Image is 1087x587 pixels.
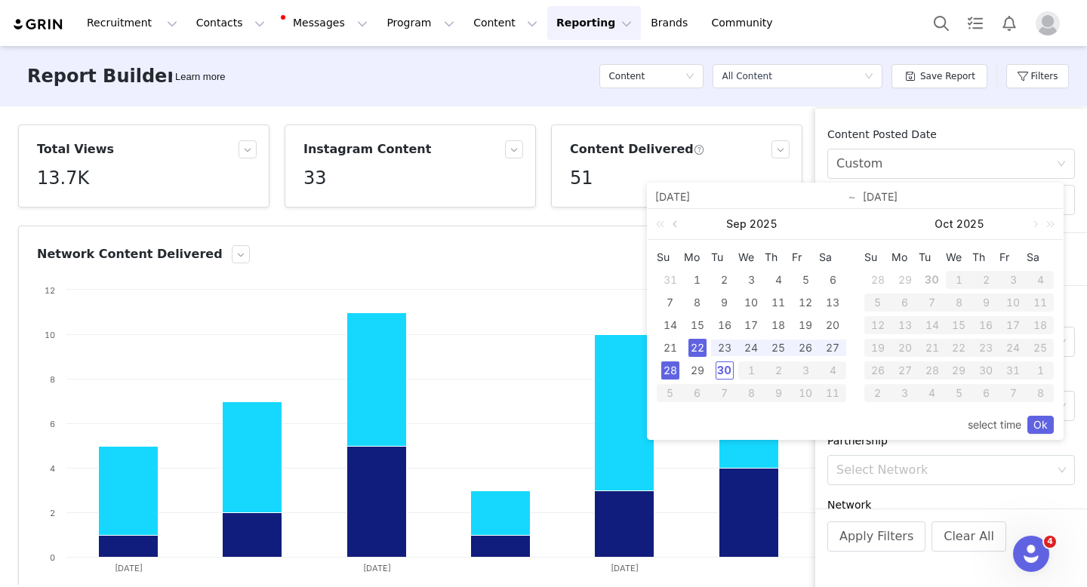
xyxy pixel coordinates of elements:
th: Tue [919,246,946,269]
input: End date [863,188,1055,206]
td: October 2, 2025 [765,359,792,382]
div: 5 [946,384,973,402]
div: 2 [864,384,891,402]
td: September 28, 2025 [657,359,684,382]
i: icon: down [685,72,694,82]
div: 22 [946,339,973,357]
div: 23 [716,339,734,357]
td: September 28, 2025 [864,269,891,291]
td: October 29, 2025 [946,359,973,382]
img: grin logo [12,17,65,32]
div: 28 [661,361,679,380]
h3: Instagram Content [303,140,431,158]
div: 3 [999,271,1027,289]
td: October 13, 2025 [891,314,919,337]
div: 19 [864,339,891,357]
div: 29 [946,361,973,380]
td: September 22, 2025 [684,337,711,359]
div: 2 [972,271,999,289]
td: September 17, 2025 [738,314,765,337]
td: November 2, 2025 [864,382,891,404]
td: October 10, 2025 [999,291,1027,314]
text: 10 [45,330,55,340]
td: October 7, 2025 [711,382,738,404]
h5: 13.7K [37,164,89,192]
span: 4 [1044,536,1056,548]
td: September 19, 2025 [792,314,819,337]
td: August 31, 2025 [657,269,684,291]
td: October 20, 2025 [891,337,919,359]
a: 2025 [748,209,779,239]
div: 5 [796,271,814,289]
span: Mo [684,250,711,264]
td: September 10, 2025 [738,291,765,314]
td: November 6, 2025 [972,382,999,404]
div: 16 [716,316,734,334]
th: Wed [946,246,973,269]
td: September 18, 2025 [765,314,792,337]
div: 3 [891,384,919,402]
td: October 15, 2025 [946,314,973,337]
button: Content [464,6,547,40]
td: October 11, 2025 [819,382,846,404]
div: 1 [1027,361,1054,380]
a: Next month (PageDown) [1027,209,1041,239]
button: Reporting [547,6,641,40]
td: October 8, 2025 [946,291,973,314]
button: Program [377,6,463,40]
td: September 6, 2025 [819,269,846,291]
div: 11 [819,384,846,402]
text: 4 [50,463,55,474]
th: Tue [711,246,738,269]
button: Messages [275,6,377,40]
div: 29 [896,271,914,289]
td: September 1, 2025 [684,269,711,291]
div: 4 [1027,271,1054,289]
td: September 3, 2025 [738,269,765,291]
div: 8 [738,384,765,402]
td: October 4, 2025 [819,359,846,382]
img: placeholder-profile.jpg [1036,11,1060,35]
a: 2025 [955,209,986,239]
td: October 21, 2025 [919,337,946,359]
div: 10 [742,293,760,312]
td: November 8, 2025 [1027,382,1054,404]
a: Next year (Control + right) [1038,209,1058,239]
button: Filters [1006,64,1069,88]
button: Profile [1027,11,1075,35]
div: 11 [769,293,787,312]
span: Th [972,250,999,264]
a: Ok [1027,416,1054,434]
div: All Content [722,65,771,88]
td: October 31, 2025 [999,359,1027,382]
div: 26 [864,361,891,380]
div: 16 [972,316,999,334]
td: October 5, 2025 [657,382,684,404]
div: 5 [864,293,891,312]
div: Custom [836,149,882,178]
th: Sun [864,246,891,269]
div: 17 [742,316,760,334]
text: 2 [50,508,55,518]
iframe: Intercom live chat [1013,536,1049,572]
h3: Total Views [37,140,114,158]
td: September 16, 2025 [711,314,738,337]
a: Oct [933,209,955,239]
div: 12 [864,316,891,334]
td: October 23, 2025 [972,337,999,359]
div: 24 [742,339,760,357]
td: September 14, 2025 [657,314,684,337]
div: 31 [661,271,679,289]
text: 6 [50,419,55,429]
td: October 27, 2025 [891,359,919,382]
button: Contacts [187,6,274,40]
text: [DATE] [115,563,143,573]
div: 7 [661,293,679,312]
h5: 51 [570,164,593,192]
div: 11 [1027,293,1054,312]
button: Save Report [891,64,987,88]
div: Partnership [827,433,1075,449]
div: 26 [796,339,814,357]
td: November 7, 2025 [999,382,1027,404]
